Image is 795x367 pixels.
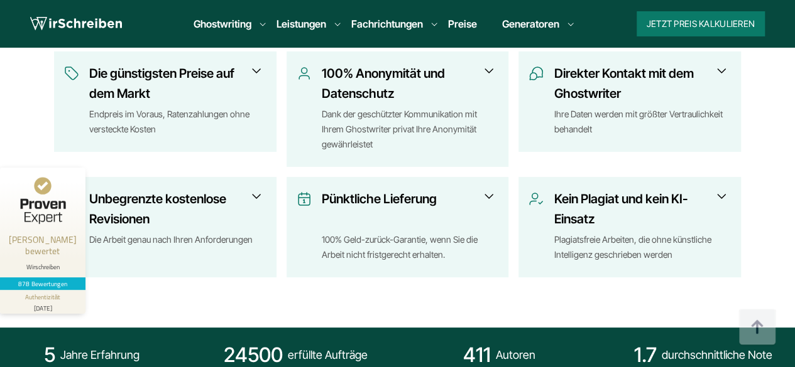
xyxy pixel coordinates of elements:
[64,66,79,81] img: Die günstigsten Preise auf dem Markt
[297,191,312,206] img: Pünktliche Lieferung
[529,191,544,206] img: Kein Plagiat und kein KI-Einsatz
[637,11,765,36] button: Jetzt Preis kalkulieren
[738,309,776,346] img: button top
[529,66,544,81] img: Direkter Kontakt mit dem Ghostwriter
[30,14,122,33] img: logo wirschreiben
[502,16,559,31] a: Generatoren
[5,302,80,311] div: [DATE]
[322,63,491,104] h3: 100% Anonymität und Datenschutz
[554,189,723,229] h3: Kein Plagiat und kein KI-Einsatz
[288,345,368,365] span: erfüllte Aufträge
[554,63,723,104] h3: Direkter Kontakt mit dem Ghostwriter
[5,263,80,271] div: Wirschreiben
[89,63,259,104] h3: Die günstigsten Preise auf dem Markt
[554,107,731,137] div: Ihre Daten werden mit größter Vertraulichkeit behandelt
[496,345,535,365] span: Autoren
[277,16,326,31] a: Leistungen
[60,345,140,365] span: Jahre Erfahrung
[89,107,266,137] div: Endpreis im Voraus, Ratenzahlungen ohne versteckte Kosten
[448,18,477,30] a: Preise
[89,189,259,229] h3: Unbegrenzte kostenlose Revisionen
[25,292,61,302] div: Authentizität
[89,232,266,262] div: Die Arbeit genau nach Ihren Anforderungen
[662,345,772,365] span: durchschnittliche Note
[297,66,312,81] img: 100% Anonymität und Datenschutz
[554,232,731,262] div: Plagiatsfreie Arbeiten, die ohne künstliche Intelligenz geschrieben werden
[351,16,423,31] a: Fachrichtungen
[194,16,251,31] a: Ghostwriting
[322,232,499,262] div: 100% Geld-zurück-Garantie, wenn Sie die Arbeit nicht fristgerecht erhalten.
[322,107,499,152] div: Dank der geschützter Kommunikation mit Ihrem Ghostwriter privat Ihre Anonymität gewährleistet
[322,189,491,229] h3: Pünktliche Lieferung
